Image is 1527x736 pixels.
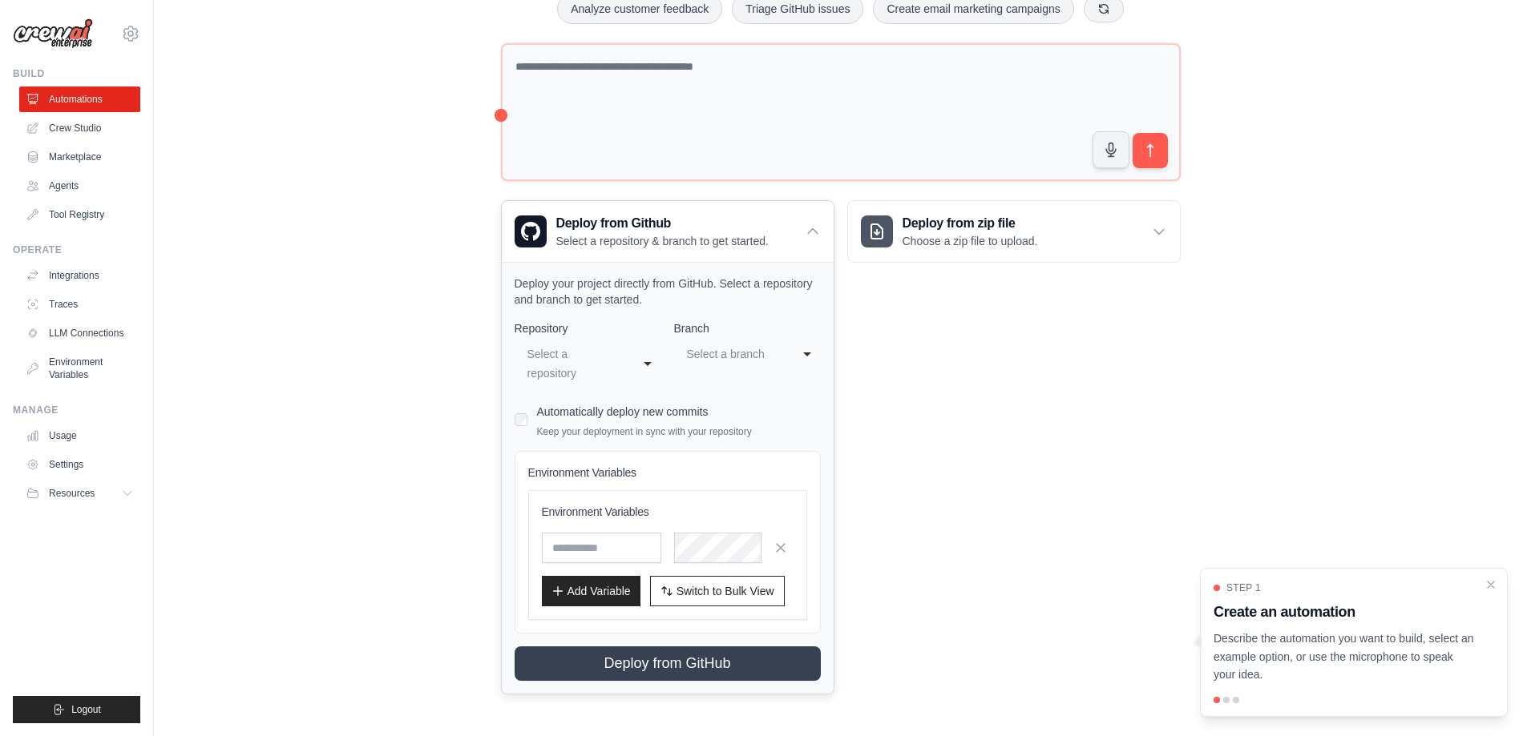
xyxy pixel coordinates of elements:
span: Resources [49,487,95,500]
a: Automations [19,86,140,112]
a: Settings [19,452,140,477]
a: Usage [19,423,140,448]
img: Logo [13,18,93,49]
div: Manage [13,404,140,416]
a: Environment Variables [19,349,140,388]
div: Select a branch [687,344,776,364]
h3: Create an automation [1214,601,1475,623]
a: Agents [19,173,140,199]
span: Switch to Bulk View [677,583,774,599]
p: Keep your deployment in sync with your repository [537,425,752,438]
a: LLM Connections [19,320,140,346]
label: Branch [674,320,821,336]
a: Crew Studio [19,115,140,141]
a: Traces [19,292,140,317]
p: Select a repository & branch to get started. [556,233,769,249]
span: Logout [71,703,101,716]
button: Close walkthrough [1485,578,1497,591]
button: Deploy from GitHub [515,646,821,681]
label: Repository [515,320,661,336]
div: Select a repository [527,344,616,383]
h3: Deploy from Github [556,214,769,233]
div: Build [13,67,140,80]
button: Add Variable [542,576,640,606]
p: Describe the automation you want to build, select an example option, or use the microphone to spe... [1214,629,1475,684]
button: Resources [19,481,140,506]
p: Deploy your project directly from GitHub. Select a repository and branch to get started. [515,275,821,308]
h4: Environment Variables [528,465,807,481]
a: Tool Registry [19,202,140,227]
a: Integrations [19,263,140,288]
a: Marketplace [19,144,140,170]
h3: Deploy from zip file [903,214,1038,233]
button: Switch to Bulk View [650,576,785,606]
iframe: Chat Widget [1447,659,1527,736]
button: Logout [13,696,140,723]
label: Automatically deploy new commits [537,405,709,418]
span: Step 1 [1226,581,1261,594]
div: Operate [13,243,140,256]
p: Choose a zip file to upload. [903,233,1038,249]
h3: Environment Variables [542,504,794,520]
